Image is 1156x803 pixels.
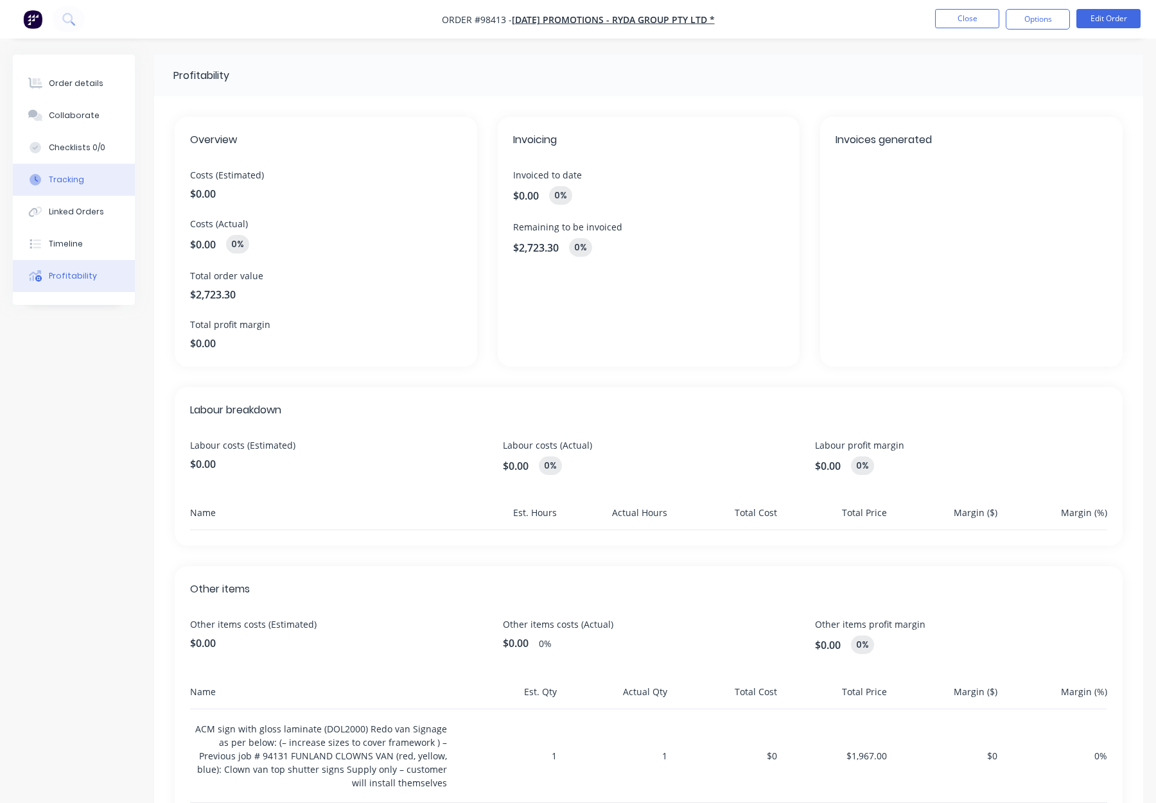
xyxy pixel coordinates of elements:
[190,132,462,148] span: Overview
[513,168,785,182] span: Invoiced to date
[851,456,874,475] div: 0%
[815,438,1107,452] span: Labour profit margin
[672,709,777,802] div: $0
[452,685,557,709] div: Est. Qty
[892,709,997,802] div: $0
[190,287,462,302] span: $2,723.30
[49,78,103,89] div: Order details
[503,458,529,474] span: $0.00
[503,438,795,452] span: Labour costs (Actual)
[562,709,667,802] div: 1
[1006,9,1070,30] button: Options
[1003,709,1107,802] div: 0%
[815,637,841,653] span: $0.00
[815,617,1107,631] span: Other items profit margin
[836,132,1107,148] span: Invoices generated
[23,10,42,29] img: Factory
[851,635,874,654] div: 0%
[672,685,777,709] div: Total Cost
[49,110,100,121] div: Collaborate
[190,506,447,530] div: Name
[173,68,229,83] div: Profitability
[503,617,795,631] span: Other items costs (Actual)
[562,685,667,709] div: Actual Qty
[49,174,84,186] div: Tracking
[13,132,135,164] button: Checklists 0/0
[190,709,447,802] div: ACM sign with gloss laminate (DOL2000) Redo van Signage as per below: (– increase sizes to cover ...
[190,685,447,709] div: Name
[190,635,482,651] span: $0.00
[49,238,83,250] div: Timeline
[49,206,104,218] div: Linked Orders
[539,637,552,650] div: 0%
[513,188,539,203] span: $0.00
[190,217,462,230] span: Costs (Actual)
[815,458,841,474] span: $0.00
[782,685,887,709] div: Total Price
[190,402,1107,418] span: Labour breakdown
[549,186,572,205] div: 0 %
[190,269,462,282] span: Total order value
[1003,506,1107,530] div: Margin (%)
[782,506,887,530] div: Total Price
[442,13,512,26] span: Order #98413 -
[513,240,559,255] span: $2,723.30
[452,506,557,530] div: Est. Hours
[13,196,135,228] button: Linked Orders
[1003,685,1107,709] div: Margin (%)
[190,318,462,331] span: Total profit margin
[190,336,216,351] span: $0.00
[190,168,462,182] span: Costs (Estimated)
[190,617,482,631] span: Other items costs (Estimated)
[190,237,216,252] span: $0.00
[539,456,562,475] div: 0%
[672,506,777,530] div: Total Cost
[190,582,1107,597] span: Other items
[562,506,667,530] div: Actual Hours
[935,9,999,28] button: Close
[13,260,135,292] button: Profitability
[1076,9,1141,28] button: Edit Order
[190,186,462,202] span: $0.00
[782,709,887,802] div: $1,967.00
[13,164,135,196] button: Tracking
[190,438,482,452] span: Labour costs (Estimated)
[513,132,785,148] span: Invoicing
[892,685,997,709] div: Margin ($)
[13,228,135,260] button: Timeline
[190,456,482,472] span: $0.00
[13,67,135,99] button: Order details
[49,270,97,282] div: Profitability
[513,220,785,234] span: Remaining to be invoiced
[503,635,529,651] span: $0.00
[226,235,249,254] div: 0%
[452,709,557,802] div: 1
[569,238,592,257] div: 0 %
[49,142,105,153] div: Checklists 0/0
[13,99,135,132] button: Collaborate
[892,506,997,530] div: Margin ($)
[512,13,715,26] a: [DATE] Promotions - Ryda Group Pty Ltd *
